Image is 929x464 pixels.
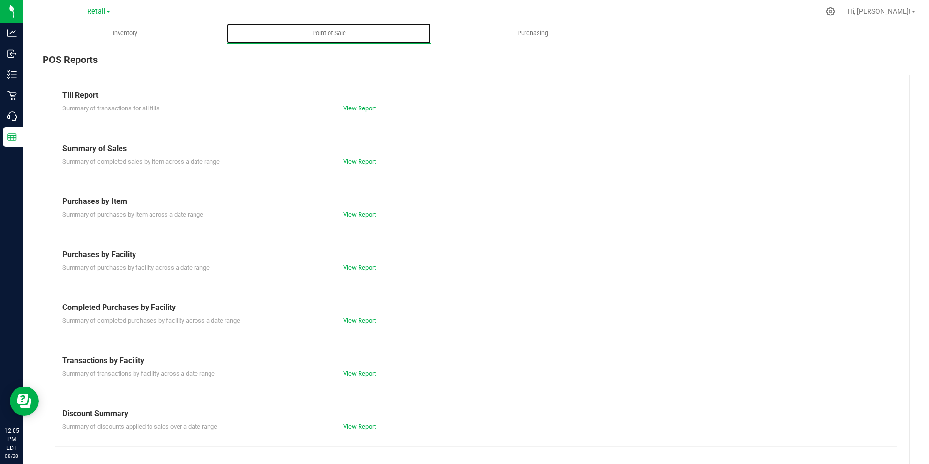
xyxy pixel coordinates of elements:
[848,7,911,15] span: Hi, [PERSON_NAME]!
[62,264,210,271] span: Summary of purchases by facility across a date range
[62,196,890,207] div: Purchases by Item
[343,264,376,271] a: View Report
[62,105,160,112] span: Summary of transactions for all tills
[43,52,910,75] div: POS Reports
[7,70,17,79] inline-svg: Inventory
[23,23,227,44] a: Inventory
[431,23,634,44] a: Purchasing
[62,302,890,313] div: Completed Purchases by Facility
[343,370,376,377] a: View Report
[7,49,17,59] inline-svg: Inbound
[343,317,376,324] a: View Report
[62,211,203,218] span: Summary of purchases by item across a date range
[343,158,376,165] a: View Report
[343,423,376,430] a: View Report
[7,28,17,38] inline-svg: Analytics
[227,23,431,44] a: Point of Sale
[7,132,17,142] inline-svg: Reports
[62,408,890,419] div: Discount Summary
[62,90,890,101] div: Till Report
[299,29,359,38] span: Point of Sale
[4,426,19,452] p: 12:05 PM EDT
[62,158,220,165] span: Summary of completed sales by item across a date range
[62,249,890,261] div: Purchases by Facility
[10,387,39,416] iframe: Resource center
[7,91,17,100] inline-svg: Retail
[62,143,890,155] div: Summary of Sales
[343,105,376,112] a: View Report
[62,317,240,324] span: Summary of completed purchases by facility across a date range
[100,29,150,38] span: Inventory
[824,7,837,16] div: Manage settings
[62,423,217,430] span: Summary of discounts applied to sales over a date range
[62,355,890,367] div: Transactions by Facility
[87,7,105,15] span: Retail
[343,211,376,218] a: View Report
[504,29,561,38] span: Purchasing
[62,370,215,377] span: Summary of transactions by facility across a date range
[4,452,19,460] p: 08/28
[7,111,17,121] inline-svg: Call Center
